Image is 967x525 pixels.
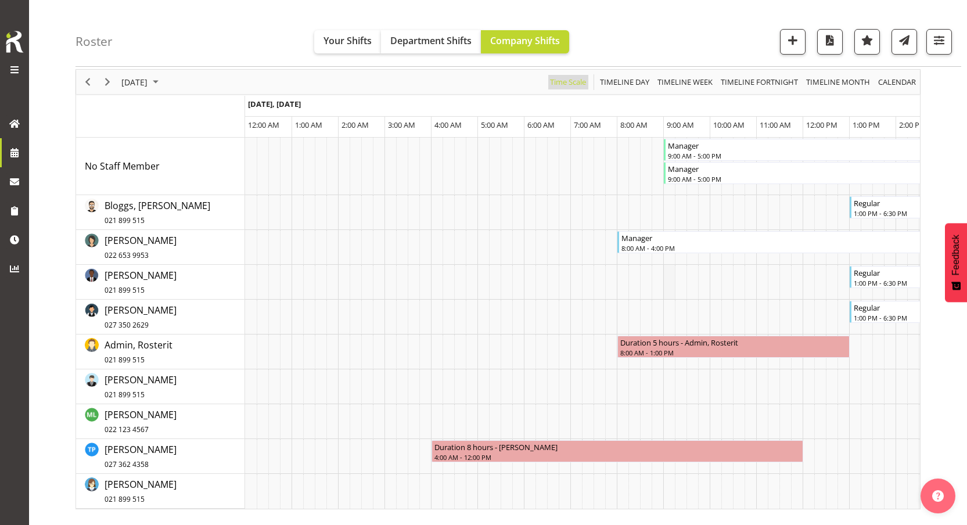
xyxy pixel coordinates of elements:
td: White, Sally resource [76,474,245,509]
span: 7:00 AM [574,120,601,130]
img: Rosterit icon logo [3,29,26,55]
span: [PERSON_NAME] [105,304,177,330]
button: Timeline Week [656,75,715,89]
span: Feedback [951,235,961,275]
span: 10:00 AM [713,120,745,130]
span: 027 350 2629 [105,320,149,330]
span: 022 123 4567 [105,425,149,434]
span: [PERSON_NAME] [105,234,177,261]
a: [PERSON_NAME]021 899 515 [105,268,177,296]
span: 9:00 AM [667,120,694,130]
button: Month [876,75,918,89]
td: Green, Fred resource [76,265,245,300]
td: Black, Ian resource [76,369,245,404]
span: Admin, Rosterit [105,339,172,365]
button: Download a PDF of the roster for the current day [817,29,843,55]
span: 8:00 AM [620,120,648,130]
button: Previous [80,75,96,89]
span: [PERSON_NAME] [105,478,177,505]
span: Timeline Day [599,75,650,89]
td: Bloggs, Joe resource [76,195,245,230]
td: Little, Mike resource [76,404,245,439]
div: Duration 8 hours - [PERSON_NAME] [434,441,800,452]
span: 021 899 515 [105,390,145,400]
span: 11:00 AM [760,120,791,130]
div: Timeline Day of August 29, 2025 [76,69,921,509]
a: [PERSON_NAME]027 350 2629 [105,303,177,331]
button: August 29, 2025 [120,75,164,89]
span: 027 362 4358 [105,459,149,469]
span: Time Scale [549,75,587,89]
span: Your Shifts [323,34,372,47]
span: 12:00 PM [806,120,837,130]
a: Admin, Rosterit021 899 515 [105,338,172,366]
span: 021 899 515 [105,215,145,225]
a: Bloggs, [PERSON_NAME]021 899 515 [105,199,210,226]
a: [PERSON_NAME]022 653 9953 [105,233,177,261]
span: Timeline Month [805,75,871,89]
span: 021 899 515 [105,355,145,365]
span: 6:00 AM [527,120,555,130]
div: Previous [78,70,98,94]
span: [DATE], [DATE] [248,99,301,109]
td: No Staff Member resource [76,138,245,195]
span: 3:00 AM [388,120,415,130]
span: 4:00 AM [434,120,462,130]
span: No Staff Member [85,160,160,172]
div: Duration 5 hours - Admin, Rosterit [620,336,847,348]
span: Department Shifts [390,34,472,47]
a: [PERSON_NAME]021 899 515 [105,373,177,401]
span: 021 899 515 [105,494,145,504]
a: [PERSON_NAME]027 362 4358 [105,443,177,470]
a: [PERSON_NAME]022 123 4567 [105,408,177,436]
button: Time Scale [548,75,588,89]
span: 5:00 AM [481,120,508,130]
span: calendar [877,75,917,89]
span: [PERSON_NAME] [105,373,177,400]
button: Filter Shifts [926,29,952,55]
td: Pham, Thang resource [76,439,245,474]
div: Pham, Thang"s event - Duration 8 hours - Pham, Thang Begin From Friday, August 29, 2025 at 4:00:0... [432,440,803,462]
button: Add a new shift [780,29,806,55]
span: 021 899 515 [105,285,145,295]
span: [PERSON_NAME] [105,408,177,435]
span: 12:00 AM [248,120,279,130]
span: Timeline Week [656,75,714,89]
a: No Staff Member [85,159,160,173]
button: Feedback - Show survey [945,223,967,302]
td: Doe, Jane resource [76,230,245,265]
button: Next [100,75,116,89]
button: Send a list of all shifts for the selected filtered period to all rostered employees. [891,29,917,55]
span: Timeline Fortnight [720,75,799,89]
button: Timeline Month [804,75,872,89]
button: Company Shifts [481,30,569,53]
button: Highlight an important date within the roster. [854,29,880,55]
span: [PERSON_NAME] [105,443,177,470]
span: 2:00 PM [899,120,926,130]
button: Fortnight [719,75,800,89]
img: help-xxl-2.png [932,490,944,502]
div: 4:00 AM - 12:00 PM [434,452,800,462]
h4: Roster [76,35,113,48]
div: 8:00 AM - 1:00 PM [620,348,847,357]
button: Your Shifts [314,30,381,53]
div: Admin, Rosterit"s event - Duration 5 hours - Admin, Rosterit Begin From Friday, August 29, 2025 a... [617,336,850,358]
span: Bloggs, [PERSON_NAME] [105,199,210,226]
div: Next [98,70,117,94]
span: 2:00 AM [341,120,369,130]
button: Department Shifts [381,30,481,53]
span: 022 653 9953 [105,250,149,260]
button: Timeline Day [598,75,652,89]
td: Admin, Rosterit resource [76,335,245,369]
a: [PERSON_NAME]021 899 515 [105,477,177,505]
span: [DATE] [120,75,149,89]
span: 1:00 PM [853,120,880,130]
span: Company Shifts [490,34,560,47]
span: [PERSON_NAME] [105,269,177,296]
span: 1:00 AM [295,120,322,130]
td: Wu, Kevin resource [76,300,245,335]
